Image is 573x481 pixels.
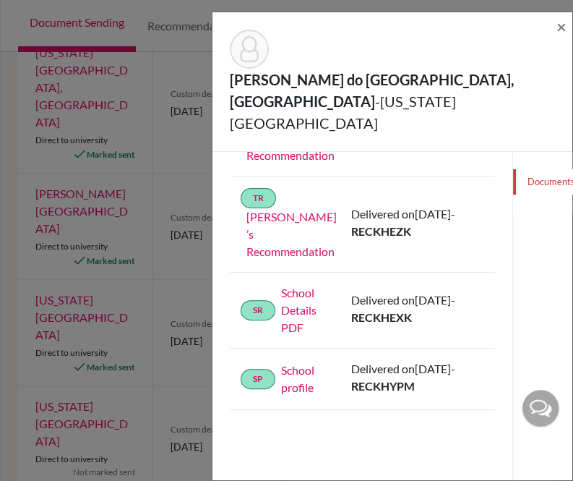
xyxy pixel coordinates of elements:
[241,300,275,320] a: SR
[351,205,484,240] p: Delivered on
[281,363,314,394] a: School profile
[415,362,451,375] span: [DATE]
[556,16,566,37] span: ×
[246,210,337,258] a: [PERSON_NAME] ’s Recommendation
[241,188,276,208] a: TR
[351,360,484,395] p: Delivered on
[351,379,415,393] strong: RECKHYPM
[415,207,451,221] span: [DATE]
[32,10,69,23] span: Ajuda
[351,310,412,324] strong: RECKHEXK
[415,293,451,307] span: [DATE]
[230,71,514,110] strong: [PERSON_NAME] do [GEOGRAPHIC_DATA], [GEOGRAPHIC_DATA]
[556,18,566,35] button: Close
[351,224,411,238] strong: RECKHEZK
[281,286,316,334] a: School Details PDF
[351,291,484,326] p: Delivered on
[241,369,275,389] a: SP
